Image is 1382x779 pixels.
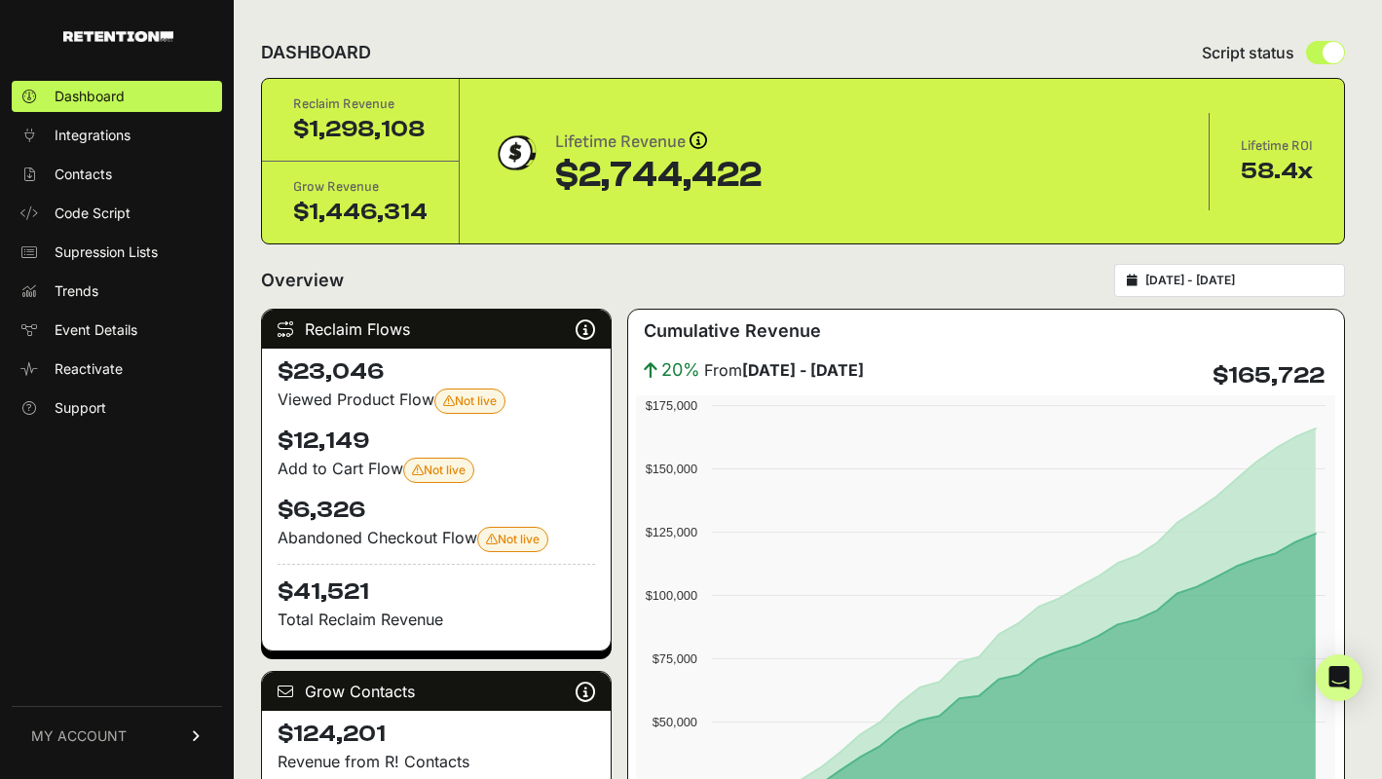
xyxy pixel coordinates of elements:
[12,315,222,346] a: Event Details
[653,715,697,729] text: $50,000
[12,237,222,268] a: Supression Lists
[261,39,371,66] h2: DASHBOARD
[278,608,595,631] p: Total Reclaim Revenue
[704,358,864,382] span: From
[12,120,222,151] a: Integrations
[12,706,222,765] a: MY ACCOUNT
[293,197,428,228] div: $1,446,314
[262,310,611,349] div: Reclaim Flows
[491,129,540,177] img: dollar-coin-05c43ed7efb7bc0c12610022525b4bbbb207c7efeef5aecc26f025e68dcafac9.png
[261,267,344,294] h2: Overview
[646,398,697,413] text: $175,000
[555,129,762,156] div: Lifetime Revenue
[293,94,428,114] div: Reclaim Revenue
[278,526,595,552] div: Abandoned Checkout Flow
[1241,156,1313,187] div: 58.4x
[12,159,222,190] a: Contacts
[646,525,697,539] text: $125,000
[31,726,127,746] span: MY ACCOUNT
[278,388,595,414] div: Viewed Product Flow
[278,495,595,526] h4: $6,326
[55,204,131,223] span: Code Script
[646,462,697,476] text: $150,000
[12,198,222,229] a: Code Script
[55,126,131,145] span: Integrations
[55,242,158,262] span: Supression Lists
[55,87,125,106] span: Dashboard
[555,156,762,195] div: $2,744,422
[12,276,222,307] a: Trends
[1241,136,1313,156] div: Lifetime ROI
[278,457,595,483] div: Add to Cart Flow
[644,317,821,345] h3: Cumulative Revenue
[293,114,428,145] div: $1,298,108
[55,165,112,184] span: Contacts
[262,672,611,711] div: Grow Contacts
[646,588,697,603] text: $100,000
[12,392,222,424] a: Support
[742,360,864,380] strong: [DATE] - [DATE]
[653,651,697,666] text: $75,000
[55,320,137,340] span: Event Details
[1202,41,1294,64] span: Script status
[63,31,173,42] img: Retention.com
[278,750,595,773] p: Revenue from R! Contacts
[278,426,595,457] h4: $12,149
[443,393,497,408] span: Not live
[278,719,595,750] h4: $124,201
[1213,360,1325,391] h4: $165,722
[55,359,123,379] span: Reactivate
[12,353,222,385] a: Reactivate
[55,281,98,301] span: Trends
[278,356,595,388] h4: $23,046
[12,81,222,112] a: Dashboard
[1316,654,1363,701] div: Open Intercom Messenger
[412,463,466,477] span: Not live
[486,532,540,546] span: Not live
[293,177,428,197] div: Grow Revenue
[278,564,595,608] h4: $41,521
[55,398,106,418] span: Support
[661,356,700,384] span: 20%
